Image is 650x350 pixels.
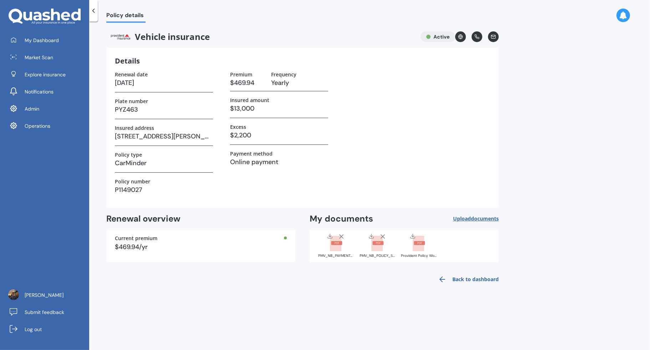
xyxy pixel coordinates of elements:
h3: $469.94 [230,77,265,88]
a: Explore insurance [5,67,89,82]
label: Insured address [115,125,154,131]
span: Market Scan [25,54,53,61]
label: Plate number [115,98,148,104]
span: Submit feedback [25,309,64,316]
span: Operations [25,122,50,130]
label: Premium [230,71,252,77]
h2: Renewal overview [106,213,295,224]
div: Provident Policy Wording.pdf [401,254,437,258]
img: ACg8ocJLa-csUtcL-80ItbA20QSwDJeqfJvWfn8fgM9RBEIPTcSLDHdf=s96-c [8,289,19,300]
h3: PYZ463 [115,104,213,115]
h3: Yearly [271,77,328,88]
img: Provident.png [106,31,135,42]
span: Policy details [106,12,146,21]
h2: My documents [310,213,373,224]
div: PMV_NB_PAYMENT_ADVICE_1362274.pdf [318,254,354,258]
div: Current premium [115,236,287,241]
h3: P1149027 [115,184,213,195]
a: Submit feedback [5,305,89,319]
label: Excess [230,124,246,130]
label: Renewal date [115,71,148,77]
div: PMV_NB_POLICY_SCHEDULE_1362273.pdf [360,254,395,258]
span: My Dashboard [25,37,59,44]
span: Admin [25,105,39,112]
label: Payment method [230,151,273,157]
span: Upload [453,216,499,222]
a: [PERSON_NAME] [5,288,89,302]
span: Vehicle insurance [106,31,415,42]
button: Uploaddocuments [453,213,499,224]
a: My Dashboard [5,33,89,47]
a: Operations [5,119,89,133]
span: Notifications [25,88,54,95]
a: Admin [5,102,89,116]
h3: $2,200 [230,130,328,141]
label: Insured amount [230,97,269,103]
span: [PERSON_NAME] [25,291,64,299]
a: Market Scan [5,50,89,65]
h3: [DATE] [115,77,213,88]
a: Notifications [5,85,89,99]
label: Policy number [115,178,150,184]
a: Log out [5,322,89,336]
label: Frequency [271,71,296,77]
span: Log out [25,326,42,333]
h3: [STREET_ADDRESS][PERSON_NAME] [115,131,213,142]
h3: CarMinder [115,158,213,168]
a: Back to dashboard [434,271,499,288]
h3: $13,000 [230,103,328,114]
span: Explore insurance [25,71,66,78]
h3: Online payment [230,157,328,167]
label: Policy type [115,152,142,158]
span: documents [471,215,499,222]
h3: Details [115,56,140,66]
div: $469.94/yr [115,244,287,250]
